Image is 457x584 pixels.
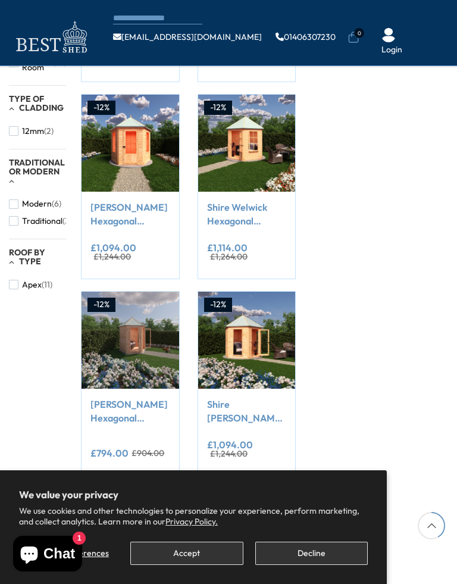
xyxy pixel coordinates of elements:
img: User Icon [381,28,396,42]
span: (3) [62,216,72,226]
div: -12% [204,298,232,312]
del: £1,244.00 [210,449,248,458]
span: Type of Cladding [9,93,64,113]
span: Modern [22,199,52,209]
ins: £1,094.00 [90,243,136,252]
button: Accept [130,542,243,565]
div: -12% [87,101,115,115]
a: [EMAIL_ADDRESS][DOMAIN_NAME] [113,33,262,41]
a: 0 [348,32,359,43]
a: 01406307230 [276,33,336,41]
span: Traditional or Modern [9,157,65,177]
div: -12% [87,298,115,312]
button: Traditional [9,213,72,230]
span: Single Room [22,52,53,73]
del: £1,264.00 [210,252,248,261]
h2: We value your privacy [19,489,368,500]
ins: £1,094.00 [207,440,253,449]
a: Shire Welwick Hexagonal Gazebo Summerhouse 8x7 12mm Cladding [207,201,286,227]
p: We use cookies and other technologies to personalize your experience, perform marketing, and coll... [19,505,368,527]
ins: £794.00 [90,448,129,458]
img: logo [9,18,92,57]
span: Traditional [22,216,62,226]
a: Privacy Policy. [165,516,218,527]
button: Modern [9,195,61,213]
a: Shire [PERSON_NAME] Hexagonal Gazebo Summerhouse 8x7 12mm Cladding [207,398,286,424]
div: -12% [204,101,232,115]
span: 12mm [22,126,44,136]
span: Apex [22,280,42,290]
button: Apex [9,276,52,293]
span: 0 [354,28,364,38]
del: £904.00 [132,449,164,457]
span: (6) [52,199,61,209]
span: (2) [44,126,54,136]
ins: £1,114.00 [207,243,248,252]
a: [PERSON_NAME] Hexagonal Gazebo Summerhouse 8x7 12mm Cladding [90,201,170,227]
span: Roof By Type [9,247,45,267]
span: (10) [53,58,66,68]
button: 12mm [9,123,54,140]
a: Login [381,44,402,56]
span: (11) [42,280,52,290]
a: [PERSON_NAME] Hexagonal Summerhouse 6x6 12mm Cladding [90,398,170,424]
button: Decline [255,542,368,565]
del: £1,244.00 [93,252,131,261]
inbox-online-store-chat: Shopify online store chat [10,536,86,574]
